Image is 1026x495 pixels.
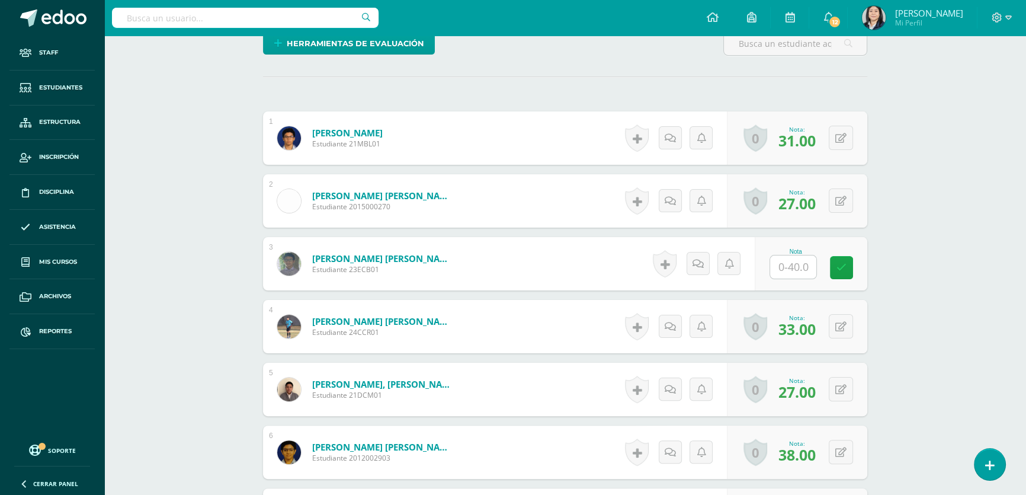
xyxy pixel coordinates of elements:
a: 0 [743,124,767,152]
input: Busca un estudiante aquí... [724,32,867,55]
img: 85c060be1baae49e213f9435fe6f6402.png [277,378,301,401]
a: Estudiantes [9,71,95,106]
span: Estudiante 21MBL01 [312,139,383,149]
a: [PERSON_NAME] [PERSON_NAME] [312,190,454,202]
div: Nota: [778,376,816,385]
a: 0 [743,187,767,215]
span: Estudiante 24CCR01 [312,327,454,337]
span: Mi Perfil [894,18,963,28]
a: [PERSON_NAME] [PERSON_NAME] [312,441,454,453]
a: Inscripción [9,140,95,175]
span: 38.00 [778,445,816,465]
a: Asistencia [9,210,95,245]
span: Mis cursos [39,257,77,267]
span: Estudiante 21DCM01 [312,390,454,400]
span: 27.00 [778,193,816,213]
span: Reportes [39,327,72,336]
a: Staff [9,36,95,71]
span: [PERSON_NAME] [894,7,963,19]
div: Nota [769,248,822,255]
a: [PERSON_NAME] [PERSON_NAME] [312,253,454,264]
a: Mis cursos [9,245,95,280]
a: 0 [743,439,767,466]
span: 31.00 [778,130,816,151]
input: Busca un usuario... [112,8,379,28]
img: 9060a9d3687a84e09358440e41caa89c.png [277,315,301,338]
a: Herramientas de evaluación [263,31,435,55]
span: Disciplina [39,187,74,197]
span: Estudiante 2012002903 [312,453,454,463]
a: [PERSON_NAME] [312,127,383,139]
div: Nota: [778,314,816,322]
img: 0851b177bad5b4d3e70f86af8a91b0bb.png [277,189,301,213]
a: 0 [743,376,767,403]
span: Estudiante 2015000270 [312,202,454,212]
span: Estudiantes [39,83,82,92]
img: 831047bb42a30cdbb861b793bd2bca40.png [277,252,301,276]
a: Archivos [9,279,95,314]
span: Archivos [39,292,71,301]
img: ab5b52e538c9069687ecb61632cf326d.png [862,6,886,30]
div: Nota: [778,439,816,448]
a: Soporte [14,442,90,458]
span: Asistencia [39,222,76,232]
a: Disciplina [9,175,95,210]
span: 12 [828,15,841,28]
a: Reportes [9,314,95,349]
span: 33.00 [778,319,816,339]
div: Nota: [778,188,816,196]
div: Nota: [778,125,816,133]
a: [PERSON_NAME], [PERSON_NAME] [312,378,454,390]
span: Estudiante 23ECB01 [312,264,454,274]
img: f73702e6c089728c335b2403c3c9ef5f.png [277,440,301,464]
a: 0 [743,313,767,340]
a: [PERSON_NAME] [PERSON_NAME] [312,315,454,327]
input: 0-40.0 [770,256,816,279]
span: Soporte [48,446,76,455]
a: Estructura [9,106,95,140]
span: Staff [39,48,58,58]
span: 27.00 [778,382,816,402]
span: Cerrar panel [33,480,78,488]
span: Herramientas de evaluación [287,33,424,55]
span: Estructura [39,117,81,127]
span: Inscripción [39,152,79,162]
img: e97df84fd368c9424c56af0c99ff3ce2.png [277,126,301,150]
